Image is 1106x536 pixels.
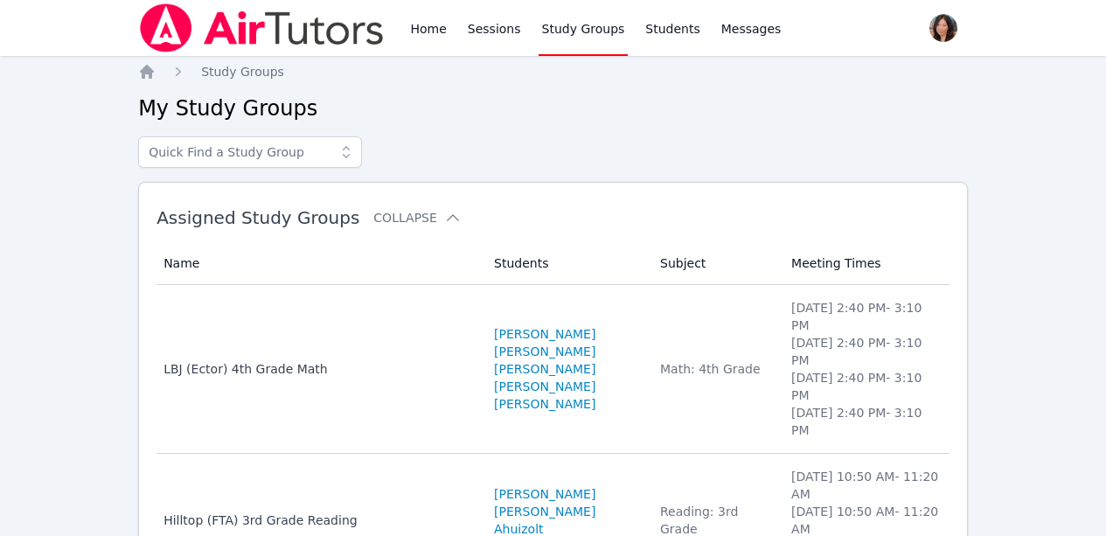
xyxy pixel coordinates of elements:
input: Quick Find a Study Group [138,136,362,168]
th: Meeting Times [781,242,949,285]
h2: My Study Groups [138,94,968,122]
a: [PERSON_NAME] [494,378,595,395]
span: Assigned Study Groups [157,207,359,228]
li: [DATE] 2:40 PM - 3:10 PM [791,369,939,404]
li: [DATE] 2:40 PM - 3:10 PM [791,334,939,369]
span: Study Groups [201,65,284,79]
a: Study Groups [201,63,284,80]
tr: LBJ (Ector) 4th Grade Math[PERSON_NAME][PERSON_NAME][PERSON_NAME][PERSON_NAME][PERSON_NAME]Math: ... [157,285,949,454]
div: Hilltop (FTA) 3rd Grade Reading [163,512,473,529]
a: [PERSON_NAME] [494,395,595,413]
li: [DATE] 2:40 PM - 3:10 PM [791,404,939,439]
button: Collapse [373,209,461,226]
nav: Breadcrumb [138,63,968,80]
a: [PERSON_NAME] [494,343,595,360]
img: Air Tutors [138,3,386,52]
a: [PERSON_NAME] [494,485,595,503]
a: [PERSON_NAME] [494,503,595,520]
th: Students [483,242,650,285]
a: [PERSON_NAME] [494,360,595,378]
span: Messages [721,20,782,38]
div: Math: 4th Grade [660,360,770,378]
div: LBJ (Ector) 4th Grade Math [163,360,473,378]
a: [PERSON_NAME] [494,325,595,343]
th: Name [157,242,483,285]
li: [DATE] 10:50 AM - 11:20 AM [791,468,939,503]
li: [DATE] 2:40 PM - 3:10 PM [791,299,939,334]
th: Subject [650,242,781,285]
